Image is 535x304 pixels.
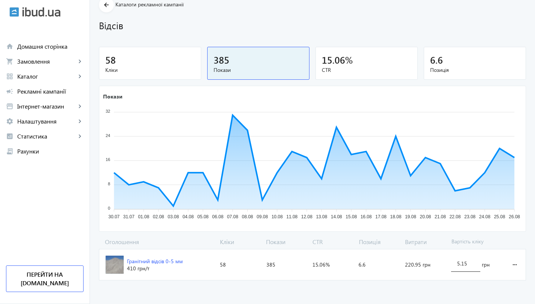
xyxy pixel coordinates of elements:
span: Рекламні кампанії [17,88,84,95]
span: Оголошення [99,238,217,246]
tspan: 08.08 [242,215,253,220]
mat-icon: keyboard_arrow_right [76,103,84,110]
tspan: 18.08 [390,215,401,220]
tspan: 16 [106,158,110,162]
text: Покази [103,93,123,100]
span: Витрати [402,238,448,246]
mat-icon: keyboard_arrow_right [76,133,84,140]
tspan: 24 [106,133,110,138]
mat-icon: shopping_cart [6,58,13,65]
tspan: 17.08 [375,215,387,220]
tspan: 26.08 [509,215,520,220]
span: грн [482,261,490,268]
tspan: 23.08 [464,215,475,220]
mat-icon: keyboard_arrow_right [76,73,84,80]
span: Замовлення [17,58,76,65]
span: % [345,54,353,66]
tspan: 07.08 [227,215,238,220]
tspan: 02.08 [153,215,164,220]
a: Перейти на [DOMAIN_NAME] [6,265,84,292]
span: Рахунки [17,148,84,155]
span: Статистика [17,133,76,140]
span: 15.06% [312,261,330,268]
div: Гранітний відсів 0-5 мм [127,258,183,265]
span: CTR [309,238,356,246]
div: 410 грн /т [127,265,183,272]
tspan: 09.08 [257,215,268,220]
span: 385 [214,54,229,66]
mat-icon: arrow_back [102,0,111,10]
span: Кліки [105,66,195,74]
tspan: 11.08 [286,215,297,220]
img: 17861653b690f2c3eb9404330082056-fe71065edb.jpg [106,256,124,274]
mat-icon: campaign [6,88,13,95]
img: ibud_text.svg [22,7,60,17]
mat-icon: receipt_long [6,148,13,155]
img: ibud.svg [9,7,19,17]
span: Кліки [217,238,263,246]
tspan: 04.08 [182,215,194,220]
tspan: 31.07 [123,215,134,220]
tspan: 24.08 [479,215,490,220]
h1: Відсів [99,19,526,32]
span: Інтернет-магазин [17,103,76,110]
tspan: 16.08 [360,215,372,220]
span: Налаштування [17,118,76,125]
tspan: 30.07 [108,215,120,220]
tspan: 03.08 [168,215,179,220]
mat-icon: analytics [6,133,13,140]
mat-icon: home [6,43,13,50]
tspan: 21.08 [435,215,446,220]
span: 15.06 [322,54,345,66]
tspan: 20.08 [420,215,431,220]
tspan: 25.08 [494,215,505,220]
tspan: 14.08 [331,215,342,220]
span: Покази [263,238,309,246]
mat-icon: keyboard_arrow_right [76,58,84,65]
tspan: 22.08 [450,215,461,220]
tspan: 13.08 [316,215,327,220]
tspan: 32 [106,109,110,113]
span: Позиція [430,66,520,74]
span: Вартість кліку [448,238,503,246]
span: 385 [266,261,275,268]
span: 220.95 грн [405,261,430,268]
tspan: 01.08 [138,215,149,220]
span: 58 [220,261,226,268]
span: 58 [105,54,116,66]
tspan: 15.08 [346,215,357,220]
tspan: 06.08 [212,215,223,220]
tspan: 10.08 [272,215,283,220]
tspan: 05.08 [197,215,209,220]
mat-icon: storefront [6,103,13,110]
mat-icon: settings [6,118,13,125]
span: Каталоги рекламної кампанії [115,1,184,8]
tspan: 12.08 [301,215,312,220]
tspan: 8 [108,182,110,186]
mat-icon: grid_view [6,73,13,80]
span: 6.6 [430,54,443,66]
span: Каталог [17,73,76,80]
span: CTR [322,66,411,74]
tspan: 0 [108,206,110,210]
mat-icon: more_horiz [510,256,519,274]
span: Позиція [356,238,402,246]
span: 6.6 [359,261,366,268]
mat-icon: keyboard_arrow_right [76,118,84,125]
span: Домашня сторінка [17,43,84,50]
span: Покази [214,66,303,74]
tspan: 19.08 [405,215,416,220]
